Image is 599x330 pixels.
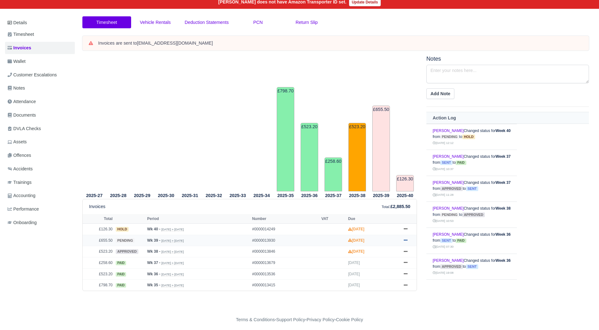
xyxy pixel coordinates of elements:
[433,193,453,196] small: [DATE] 11:28
[276,317,305,322] a: Support Policy
[426,202,517,228] td: Changed status for from to
[5,109,75,121] a: Documents
[83,257,114,269] td: £258.60
[348,249,364,254] strong: [DATE]
[82,192,106,199] th: 2025-27
[8,58,25,65] span: Wallet
[347,214,398,223] th: Due
[433,129,464,133] a: [PERSON_NAME]
[486,257,599,330] iframe: Chat Widget
[251,268,320,280] td: #0000013536
[161,261,184,265] small: [DATE] » [DATE]
[8,206,39,213] span: Performance
[8,98,36,105] span: Attendance
[5,55,75,68] a: Wallet
[161,239,184,243] small: [DATE] » [DATE]
[496,206,511,211] strong: Week 38
[161,250,184,254] small: [DATE] » [DATE]
[8,31,34,38] span: Timesheet
[83,268,114,280] td: £523.20
[496,129,511,133] strong: Week 40
[5,123,75,135] a: DVLA Checks
[336,317,363,322] a: Cookie Policy
[433,245,453,248] small: [DATE] 07:30
[426,228,517,254] td: Changed status for from to
[433,271,453,274] small: [DATE] 19:08
[5,42,75,54] a: Invoices
[5,28,75,41] a: Timesheet
[440,264,463,269] span: approved
[8,125,41,132] span: DVLA Checks
[348,227,364,231] strong: [DATE]
[5,69,75,81] a: Customer Escalations
[5,176,75,189] a: Trainings
[236,317,275,322] a: Terms & Conditions
[462,212,485,217] span: approved
[426,254,517,280] td: Changed status for from to
[382,205,389,209] small: Total
[433,206,464,211] a: [PERSON_NAME]
[426,112,589,124] th: Action Log
[147,238,160,243] strong: Wk 39 -
[5,82,75,94] a: Notes
[393,192,417,199] th: 2025-40
[161,272,184,276] small: [DATE] » [DATE]
[161,283,184,287] small: [DATE] » [DATE]
[5,217,75,229] a: Onboarding
[426,56,589,62] h5: Notes
[5,96,75,108] a: Attendance
[83,280,114,291] td: £798.70
[440,160,452,165] span: sent
[251,257,320,269] td: #0000013679
[426,280,517,306] td: Changed status for from to
[250,192,274,199] th: 2025-34
[372,106,390,191] td: £655.50
[466,186,478,191] span: sent
[8,85,25,92] span: Notes
[433,232,464,237] a: [PERSON_NAME]
[116,272,126,277] span: paid
[8,179,31,186] span: Trainings
[116,261,126,265] span: paid
[426,88,454,99] button: Add Note
[456,161,466,165] span: paid
[147,249,160,254] strong: Wk 38 -
[433,219,453,223] small: [DATE] 10:53
[8,165,33,173] span: Accidents
[462,135,475,139] span: hold
[98,40,583,47] div: Invoices are sent to
[146,214,251,223] th: Period
[321,192,345,199] th: 2025-37
[440,238,452,243] span: sent
[116,249,138,254] span: approved
[274,192,297,199] th: 2025-35
[106,192,130,199] th: 2025-28
[307,317,335,322] a: Privacy Policy
[277,87,294,191] td: £798.70
[391,204,410,209] strong: £2,885.50
[251,224,320,235] td: #0000014249
[433,180,464,185] a: [PERSON_NAME]
[348,123,366,191] td: £523.20
[5,163,75,175] a: Accidents
[324,157,342,191] td: £258.60
[154,192,178,199] th: 2025-30
[131,16,180,29] a: Vehicle Rentals
[8,219,37,226] span: Onboarding
[251,246,320,257] td: #0000013846
[8,152,31,159] span: Offences
[147,283,160,287] strong: Wk 35 -
[83,246,114,257] td: £523.20
[496,232,511,237] strong: Week 36
[82,16,131,29] a: Timesheet
[251,280,320,291] td: #0000013415
[89,204,105,209] h6: Invoices
[396,175,414,192] td: £126.30
[456,239,466,243] span: paid
[116,227,129,232] span: hold
[426,150,517,176] td: Changed status for from to
[83,214,114,223] th: Total
[116,283,126,288] span: paid
[466,264,478,269] span: sent
[301,123,318,191] td: £523.20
